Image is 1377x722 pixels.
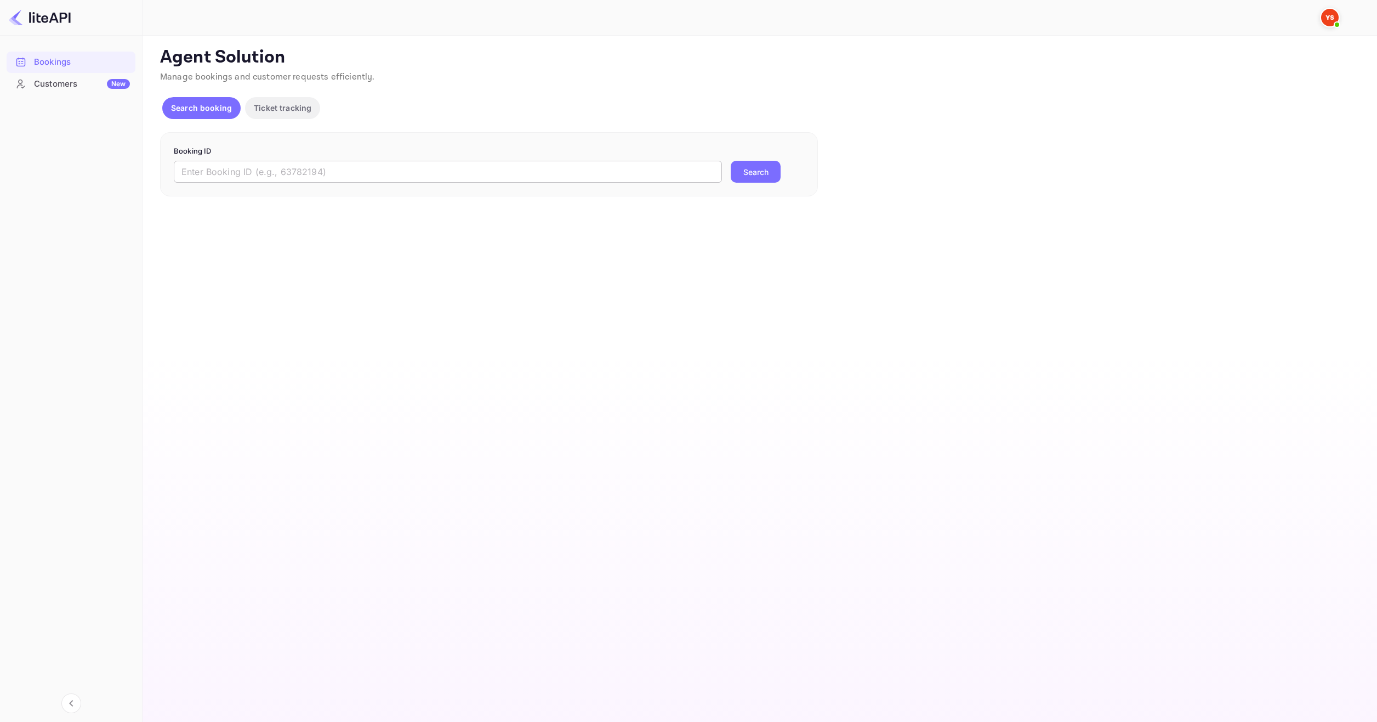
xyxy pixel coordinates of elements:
[7,74,135,94] a: CustomersNew
[9,9,71,26] img: LiteAPI logo
[174,146,804,157] p: Booking ID
[160,47,1357,69] p: Agent Solution
[171,102,232,114] p: Search booking
[1321,9,1339,26] img: Yandex Support
[34,78,130,91] div: Customers
[7,74,135,95] div: CustomersNew
[7,52,135,72] a: Bookings
[107,79,130,89] div: New
[61,693,81,713] button: Collapse navigation
[731,161,781,183] button: Search
[254,102,311,114] p: Ticket tracking
[34,56,130,69] div: Bookings
[174,161,722,183] input: Enter Booking ID (e.g., 63782194)
[160,71,375,83] span: Manage bookings and customer requests efficiently.
[7,52,135,73] div: Bookings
